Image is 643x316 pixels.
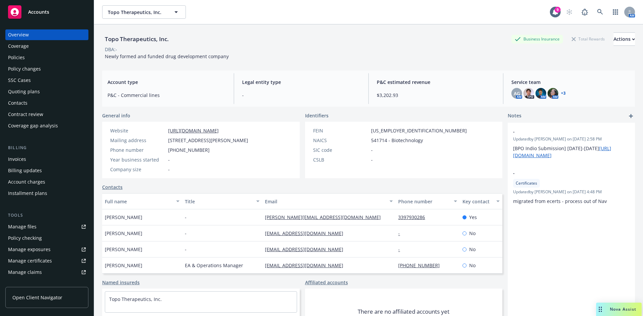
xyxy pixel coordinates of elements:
span: No [469,230,476,237]
a: Policy checking [5,233,88,243]
a: Overview [5,29,88,40]
span: There are no affiliated accounts yet [358,308,449,316]
a: - [398,230,405,236]
a: Policies [5,52,88,63]
span: General info [102,112,130,119]
span: EA & Operations Manager [185,262,243,269]
button: Title [182,193,262,209]
div: Key contact [462,198,492,205]
a: Manage files [5,221,88,232]
span: [US_EMPLOYER_IDENTIFICATION_NUMBER] [371,127,467,134]
span: - [242,92,360,99]
p: [BPO Indio Submission] [DATE]-[DATE] [513,145,630,159]
div: Policy checking [8,233,42,243]
span: Open Client Navigator [12,294,62,301]
div: 9 [555,7,561,13]
div: NAICS [313,137,368,144]
span: Updated by [PERSON_NAME] on [DATE] 4:48 PM [513,189,630,195]
a: Accounts [5,3,88,21]
div: SIC code [313,146,368,153]
div: Phone number [398,198,449,205]
a: Coverage [5,41,88,51]
button: Actions [614,32,635,46]
div: Overview [8,29,29,40]
a: [EMAIL_ADDRESS][DOMAIN_NAME] [265,230,349,236]
a: add [627,112,635,120]
div: Email [265,198,385,205]
span: 541714 - Biotechnology [371,137,423,144]
a: +3 [561,91,566,95]
span: [PERSON_NAME] [105,246,142,253]
button: Nova Assist [596,303,642,316]
a: Affiliated accounts [305,279,348,286]
a: Topo Therapeutics, Inc. [109,296,162,302]
span: Identifiers [305,112,329,119]
img: photo [548,88,558,99]
div: Contract review [8,109,43,120]
div: Quoting plans [8,86,40,97]
span: Account type [108,79,226,86]
div: Coverage gap analysis [8,120,58,131]
a: Contacts [5,98,88,108]
span: - [513,170,612,177]
span: P&C - Commercial lines [108,92,226,99]
span: - [371,156,373,163]
div: Manage files [8,221,37,232]
div: SSC Cases [8,75,31,86]
span: Notes [508,112,521,120]
a: Manage BORs [5,278,88,289]
div: Manage BORs [8,278,40,289]
a: Manage claims [5,267,88,278]
span: - [185,214,187,221]
a: Report a Bug [578,5,591,19]
span: - [168,156,170,163]
div: Manage claims [8,267,42,278]
button: Topo Therapeutics, Inc. [102,5,186,19]
button: Key contact [460,193,502,209]
a: Search [593,5,607,19]
a: 3397930286 [398,214,430,220]
div: Policy changes [8,64,41,74]
a: [EMAIL_ADDRESS][DOMAIN_NAME] [265,246,349,252]
span: - [513,128,612,135]
div: Total Rewards [568,35,608,43]
div: Actions [614,33,635,45]
div: Full name [105,198,172,205]
span: [PHONE_NUMBER] [168,146,210,153]
a: Named insureds [102,279,140,286]
div: Installment plans [8,188,47,199]
div: Billing updates [8,165,42,176]
a: Billing updates [5,165,88,176]
a: Installment plans [5,188,88,199]
span: Yes [469,214,477,221]
div: Website [110,127,165,134]
button: Full name [102,193,182,209]
a: - [398,246,405,252]
div: -CertificatesUpdatedby [PERSON_NAME] on [DATE] 4:48 PMmigrated from ecerts - process out of Nav [508,164,635,210]
div: Company size [110,166,165,173]
span: [PERSON_NAME] [105,214,142,221]
div: Coverage [8,41,29,51]
div: Contacts [8,98,27,108]
span: P&C estimated revenue [377,79,495,86]
a: Contacts [102,184,123,191]
span: [STREET_ADDRESS][PERSON_NAME] [168,137,248,144]
span: AG [514,90,520,97]
span: - [168,166,170,173]
div: Manage certificates [8,255,52,266]
span: - [185,230,187,237]
a: Switch app [609,5,622,19]
div: DBA: - [105,46,117,53]
img: photo [523,88,534,99]
a: Manage certificates [5,255,88,266]
span: Manage exposures [5,244,88,255]
div: Mailing address [110,137,165,144]
a: [EMAIL_ADDRESS][DOMAIN_NAME] [265,262,349,269]
a: SSC Cases [5,75,88,86]
span: Nova Assist [610,306,636,312]
span: - [185,246,187,253]
img: photo [535,88,546,99]
span: No [469,262,476,269]
span: $3,202.93 [377,92,495,99]
a: [PERSON_NAME][EMAIL_ADDRESS][DOMAIN_NAME] [265,214,386,220]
